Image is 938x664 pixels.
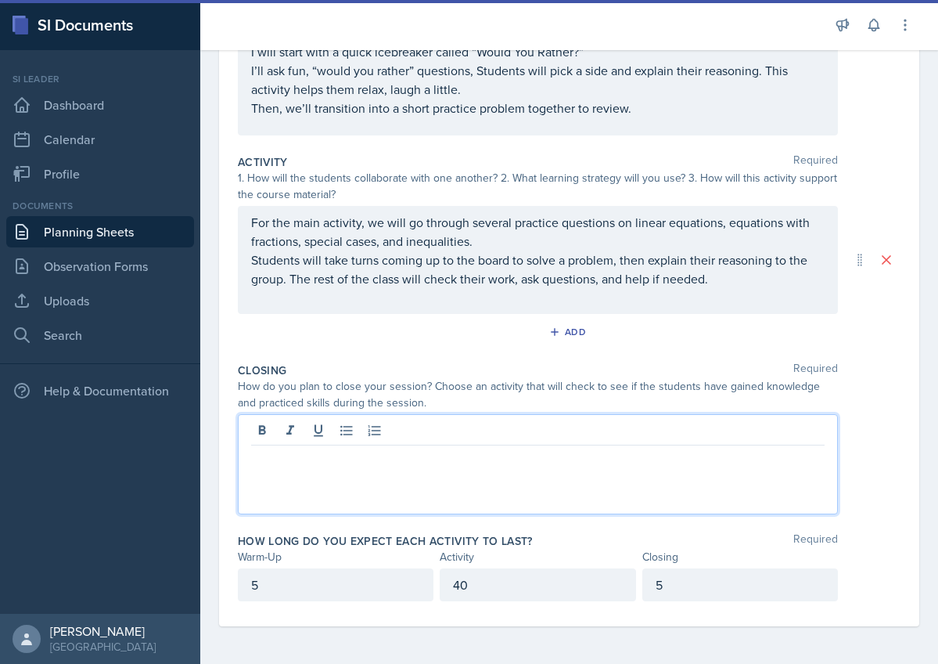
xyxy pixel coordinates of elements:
div: [PERSON_NAME] [50,623,156,639]
label: Activity [238,154,288,170]
a: Profile [6,158,194,189]
div: How do you plan to close your session? Choose an activity that will check to see if the students ... [238,378,838,411]
span: Required [793,533,838,549]
p: For the main activity, we will go through several practice questions on linear equations, equatio... [251,213,825,251]
button: Add [544,320,595,344]
span: Required [793,363,838,378]
p: 40 [453,576,622,594]
div: Documents [6,199,194,213]
label: Closing [238,363,286,378]
div: Add [552,326,586,338]
div: Warm-Up [238,549,433,565]
div: Help & Documentation [6,375,194,406]
a: Dashboard [6,89,194,121]
p: I’ll ask fun, “would you rather” questions, Students will pick a side and explain their reasoning... [251,61,825,99]
div: Activity [440,549,635,565]
span: Required [793,154,838,170]
div: Closing [642,549,838,565]
p: I will start with a quick icebreaker called “Would You Rather?” [251,42,825,61]
label: How long do you expect each activity to last? [238,533,533,549]
div: [GEOGRAPHIC_DATA] [50,639,156,655]
a: Observation Forms [6,251,194,282]
p: Then, we’ll transition into a short practice problem together to review. [251,99,825,117]
a: Search [6,319,194,351]
p: Students will take turns coming up to the board to solve a problem, then explain their reasoning ... [251,251,825,288]
p: 5 [656,576,825,594]
p: 5 [251,576,420,594]
div: Si leader [6,72,194,86]
a: Planning Sheets [6,216,194,247]
div: 1. How will the students collaborate with one another? 2. What learning strategy will you use? 3.... [238,170,838,203]
a: Calendar [6,124,194,155]
a: Uploads [6,285,194,316]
